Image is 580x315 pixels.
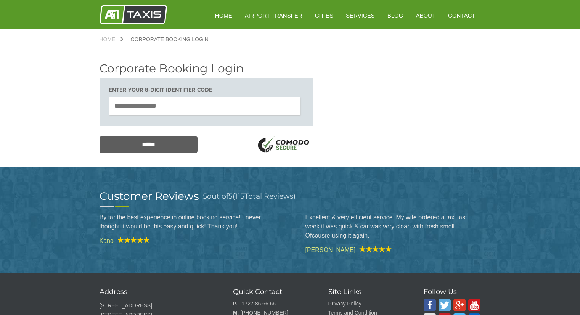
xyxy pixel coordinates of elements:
strong: P. [233,301,237,307]
a: Airport Transfer [239,6,308,25]
span: 115 [235,192,244,201]
a: Cities [310,6,339,25]
blockquote: By far the best experience in online booking service! I never thought it would be this easy and q... [100,207,275,237]
cite: Kano [100,237,275,244]
a: 01727 86 66 66 [239,301,276,307]
h2: Customer Reviews [100,191,199,201]
h3: Follow Us [424,288,481,295]
cite: [PERSON_NAME] [305,246,481,253]
span: 5 [228,192,233,201]
h3: out of ( Total Reviews) [203,191,296,202]
a: Contact [443,6,480,25]
img: A1 Taxis Review [355,246,392,252]
img: A1 Taxis [424,299,436,311]
h2: Corporate Booking Login [100,63,313,74]
a: HOME [210,6,238,25]
img: A1 Taxis Review [114,237,150,243]
h3: Enter your 8-digit Identifier code [109,87,304,92]
a: Corporate Booking Login [123,37,216,42]
img: SSL Logo [255,136,313,154]
a: About [410,6,441,25]
a: Home [100,37,123,42]
h3: Quick Contact [233,288,309,295]
img: A1 Taxis [100,5,167,24]
span: 5 [203,192,207,201]
h3: Address [100,288,214,295]
a: Services [341,6,380,25]
blockquote: Excellent & very efficient service. My wife ordered a taxi last week it was quick & car was very ... [305,207,481,246]
a: Privacy Policy [328,301,361,307]
a: Blog [382,6,409,25]
h3: Site Links [328,288,405,295]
